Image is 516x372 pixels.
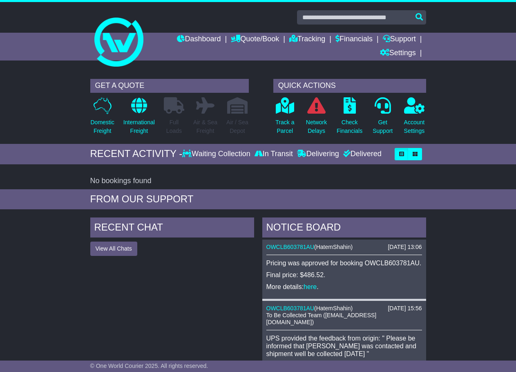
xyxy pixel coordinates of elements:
p: Pricing was approved for booking OWCLB603781AU. [266,259,422,267]
p: Full Loads [164,118,184,135]
p: Get Support [373,118,393,135]
span: To Be Collected Team ([EMAIL_ADDRESS][DOMAIN_NAME]) [266,312,377,325]
div: Delivered [341,150,382,159]
a: Quote/Book [231,33,279,47]
p: Air / Sea Depot [226,118,248,135]
a: Support [383,33,416,47]
a: GetSupport [372,97,393,140]
a: InternationalFreight [123,97,155,140]
div: No bookings found [90,177,426,186]
p: Account Settings [404,118,425,135]
div: FROM OUR SUPPORT [90,193,426,205]
p: Check Financials [337,118,362,135]
a: here [304,283,317,290]
div: RECENT CHAT [90,217,254,240]
p: More details: . [266,283,422,291]
div: ( ) [266,305,422,312]
div: NOTICE BOARD [262,217,426,240]
a: CheckFinancials [336,97,363,140]
p: Air & Sea Freight [193,118,217,135]
p: UPS provided the feedback from origin: " Please be informed that [PERSON_NAME] was contacted and ... [266,334,422,358]
a: Tracking [289,33,325,47]
a: NetworkDelays [306,97,327,140]
span: HatemShahin [316,244,351,250]
div: Delivering [295,150,341,159]
p: Network Delays [306,118,327,135]
div: In Transit [252,150,295,159]
div: [DATE] 15:56 [388,305,422,312]
a: OWCLB603781AU [266,305,315,311]
a: Dashboard [177,33,221,47]
div: Waiting Collection [182,150,252,159]
p: International Freight [123,118,155,135]
button: View All Chats [90,242,137,256]
a: DomesticFreight [90,97,115,140]
span: © One World Courier 2025. All rights reserved. [90,363,208,369]
div: [DATE] 13:06 [388,244,422,251]
p: Track a Parcel [275,118,294,135]
div: QUICK ACTIONS [273,79,426,93]
p: Domestic Freight [91,118,114,135]
a: AccountSettings [404,97,425,140]
div: ( ) [266,244,422,251]
div: RECENT ACTIVITY - [90,148,183,160]
p: Final price: $486.52. [266,271,422,279]
a: OWCLB603781AU [266,244,315,250]
a: Track aParcel [275,97,295,140]
span: HatemShahin [316,305,351,311]
a: Financials [335,33,373,47]
div: GET A QUOTE [90,79,249,93]
a: Settings [380,47,416,61]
